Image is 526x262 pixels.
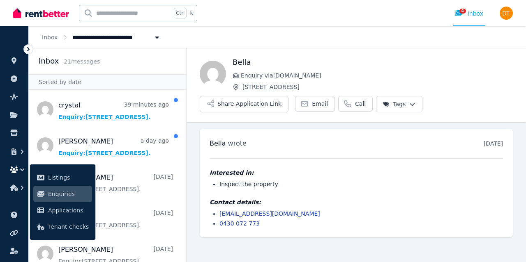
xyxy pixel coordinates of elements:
li: Inspect the property [219,180,503,188]
nav: Breadcrumb [29,26,174,48]
a: crystal39 minutes agoEnquiry:[STREET_ADDRESS]. [58,100,169,121]
h2: Inbox [39,55,59,67]
a: Inbox [42,34,58,41]
a: Listings [33,169,92,186]
span: Listings [48,173,89,182]
div: Sorted by date [29,74,186,90]
img: RentBetter [13,7,69,19]
a: [PERSON_NAME][DATE]Enquiry:[STREET_ADDRESS]. [58,173,173,193]
a: [EMAIL_ADDRESS][DOMAIN_NAME] [219,210,320,217]
span: Enquiry via [DOMAIN_NAME] [241,71,513,80]
a: Email [295,96,335,112]
a: Tenant checks [33,219,92,235]
div: Inbox [454,9,483,18]
span: Applications [48,205,89,215]
span: Ctrl [174,8,187,18]
span: Tenant checks [48,222,89,232]
span: k [190,10,193,16]
span: 4 [459,9,466,14]
button: Share Application Link [200,96,288,112]
a: Lepi[DATE]Enquiry:[STREET_ADDRESS]. [58,209,173,229]
img: Doric Tu [500,7,513,20]
h1: Bella [233,57,513,68]
img: Bella [200,61,226,87]
button: Tags [376,96,422,112]
a: [PERSON_NAME]a day agoEnquiry:[STREET_ADDRESS]. [58,137,169,157]
h4: Interested in: [210,169,503,177]
a: Call [338,96,373,112]
span: Call [355,100,366,108]
span: Tags [383,100,406,108]
span: wrote [228,139,247,147]
span: [STREET_ADDRESS] [242,83,513,91]
span: Enquiries [48,189,89,199]
span: 21 message s [64,58,100,65]
span: Email [312,100,328,108]
a: 0430 072 773 [219,220,260,227]
a: Applications [33,202,92,219]
span: Bella [210,139,226,147]
a: Enquiries [33,186,92,202]
h4: Contact details: [210,198,503,206]
time: [DATE] [484,140,503,147]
